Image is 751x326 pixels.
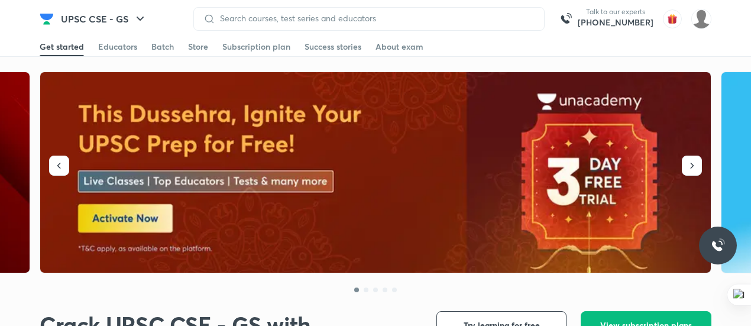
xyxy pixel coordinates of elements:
img: kajal [691,9,711,29]
img: ttu [711,238,725,253]
input: Search courses, test series and educators [215,14,535,23]
div: Get started [40,41,84,53]
a: Get started [40,37,84,56]
img: Company Logo [40,12,54,26]
div: Educators [98,41,137,53]
a: Educators [98,37,137,56]
button: UPSC CSE - GS [54,7,154,31]
a: About exam [375,37,423,56]
img: call-us [554,7,578,31]
a: Batch [151,37,174,56]
img: avatar [663,9,682,28]
a: Subscription plan [222,37,290,56]
div: Store [188,41,208,53]
div: Subscription plan [222,41,290,53]
a: Success stories [305,37,361,56]
a: [PHONE_NUMBER] [578,17,653,28]
p: Talk to our experts [578,7,653,17]
a: Store [188,37,208,56]
div: Success stories [305,41,361,53]
div: Batch [151,41,174,53]
div: About exam [375,41,423,53]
